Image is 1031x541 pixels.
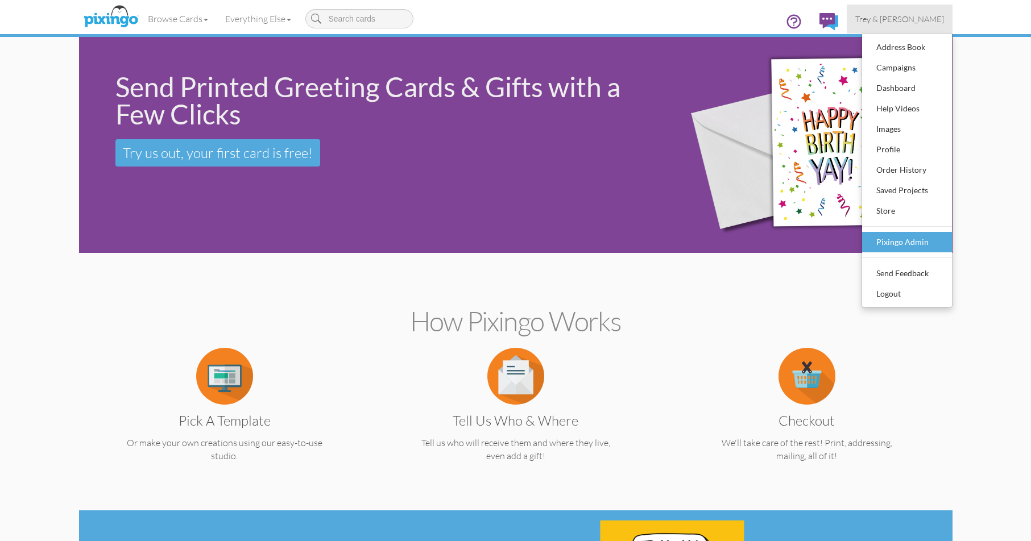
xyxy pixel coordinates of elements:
[670,21,945,269] img: 942c5090-71ba-4bfc-9a92-ca782dcda692.png
[692,413,922,428] h3: Checkout
[862,37,952,57] a: Address Book
[487,348,544,405] img: item.alt
[401,413,631,428] h3: Tell us Who & Where
[862,57,952,78] a: Campaigns
[196,348,253,405] img: item.alt
[305,9,413,28] input: Search cards
[99,306,933,336] h2: How Pixingo works
[873,161,941,178] div: Order History
[873,265,941,282] div: Send Feedback
[873,39,941,56] div: Address Book
[873,182,941,199] div: Saved Projects
[862,78,952,98] a: Dashboard
[862,232,952,252] a: Pixingo Admin
[862,180,952,201] a: Saved Projects
[873,59,941,76] div: Campaigns
[862,119,952,139] a: Images
[873,234,941,251] div: Pixingo Admin
[862,201,952,221] a: Store
[392,436,639,463] p: Tell us who will receive them and where they live, even add a gift!
[779,348,835,405] img: item.alt
[101,369,348,463] a: Pick a Template Or make your own creations using our easy-to-use studio.
[862,139,952,160] a: Profile
[873,80,941,97] div: Dashboard
[684,369,930,463] a: Checkout We'll take care of the rest! Print, addressing, mailing, all of it!
[862,284,952,304] a: Logout
[81,3,141,31] img: pixingo logo
[819,13,838,30] img: comments.svg
[115,73,652,128] div: Send Printed Greeting Cards & Gifts with a Few Clicks
[115,139,320,167] a: Try us out, your first card is free!
[847,5,953,34] a: Trey & [PERSON_NAME]
[123,144,313,161] span: Try us out, your first card is free!
[862,98,952,119] a: Help Videos
[855,14,944,24] span: Trey & [PERSON_NAME]
[873,285,941,302] div: Logout
[873,120,941,138] div: Images
[873,202,941,219] div: Store
[101,436,348,463] p: Or make your own creations using our easy-to-use studio.
[110,413,339,428] h3: Pick a Template
[862,160,952,180] a: Order History
[873,141,941,158] div: Profile
[217,5,300,33] a: Everything Else
[862,263,952,284] a: Send Feedback
[392,369,639,463] a: Tell us Who & Where Tell us who will receive them and where they live, even add a gift!
[873,100,941,117] div: Help Videos
[139,5,217,33] a: Browse Cards
[684,436,930,463] p: We'll take care of the rest! Print, addressing, mailing, all of it!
